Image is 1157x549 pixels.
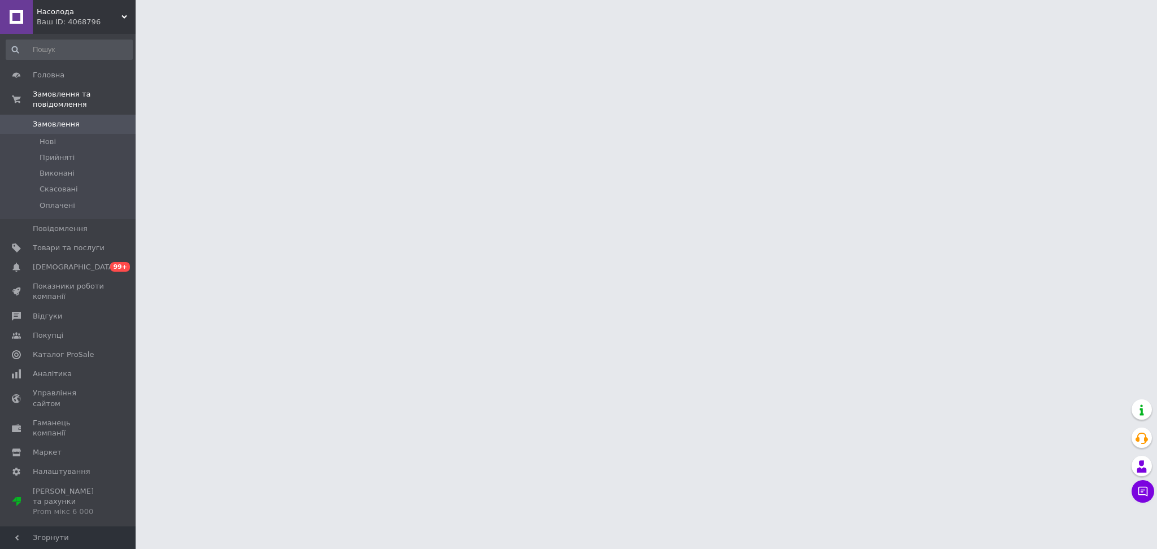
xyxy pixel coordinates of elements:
span: Прийняті [40,152,75,163]
span: [DEMOGRAPHIC_DATA] [33,262,116,272]
span: Покупці [33,330,63,341]
span: Налаштування [33,467,90,477]
span: Гаманець компанії [33,418,105,438]
span: Маркет [33,447,62,457]
button: Чат з покупцем [1132,480,1154,503]
span: Товари та послуги [33,243,105,253]
div: Ваш ID: 4068796 [37,17,136,27]
span: Замовлення та повідомлення [33,89,136,110]
span: Замовлення [33,119,80,129]
span: Повідомлення [33,224,88,234]
span: Виконані [40,168,75,178]
span: Скасовані [40,184,78,194]
div: Prom мікс 6 000 [33,507,105,517]
span: Головна [33,70,64,80]
span: Каталог ProSale [33,350,94,360]
span: Оплачені [40,201,75,211]
span: Відгуки [33,311,62,321]
span: Нові [40,137,56,147]
span: Показники роботи компанії [33,281,105,302]
span: [PERSON_NAME] та рахунки [33,486,105,517]
input: Пошук [6,40,133,60]
span: 99+ [110,262,130,272]
span: Управління сайтом [33,388,105,408]
span: Насолода [37,7,121,17]
span: Аналітика [33,369,72,379]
